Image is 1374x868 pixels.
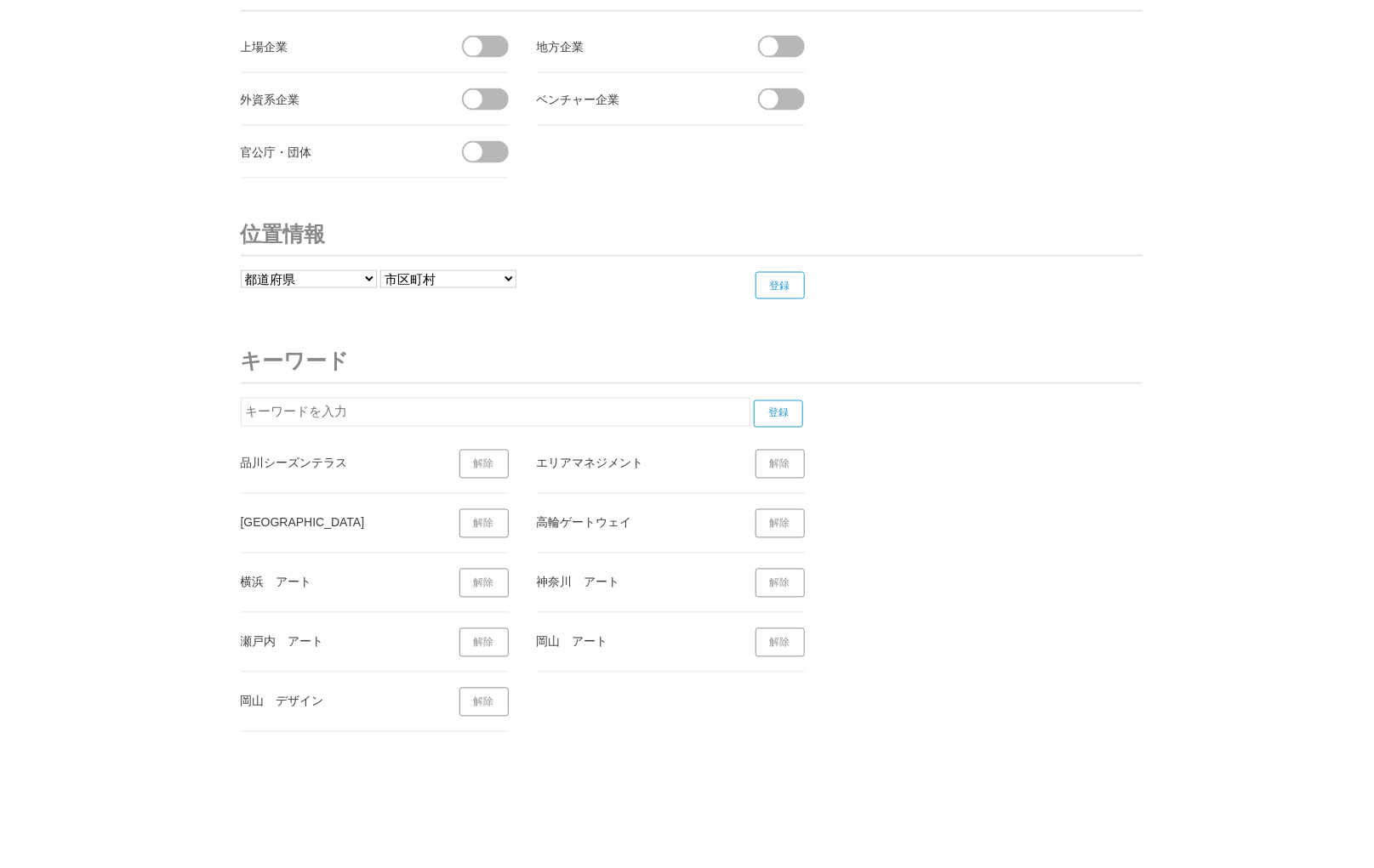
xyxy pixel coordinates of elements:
div: 地方企業 [537,36,728,57]
div: エリアマネジメント [537,452,728,474]
div: 高輪ゲートウェイ [537,512,728,533]
a: 解除 [755,569,805,598]
div: 岡山 デザイン [241,690,432,712]
div: ベンチャー企業 [537,88,728,110]
div: 岡山 アート [537,631,728,652]
div: 外資系企業 [241,88,432,110]
div: 横浜 アート [241,571,432,593]
a: 解除 [755,509,805,538]
div: 上場企業 [241,36,432,57]
a: 解除 [459,628,509,657]
input: 登録 [755,272,805,299]
div: 官公庁・団体 [241,141,432,162]
div: [GEOGRAPHIC_DATA] [241,512,432,533]
a: 解除 [755,450,805,479]
h3: キーワード [241,340,1143,384]
div: 瀬戸内 アート [241,631,432,652]
a: 解除 [459,450,509,479]
a: 解除 [459,509,509,538]
a: 解除 [459,569,509,598]
h3: 位置情報 [241,213,1143,257]
div: 神奈川 アート [537,571,728,593]
input: 登録 [754,400,803,428]
div: 品川シーズンテラス [241,452,432,474]
a: 解除 [459,688,509,717]
input: キーワードを入力 [241,398,750,427]
a: 解除 [755,628,805,657]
